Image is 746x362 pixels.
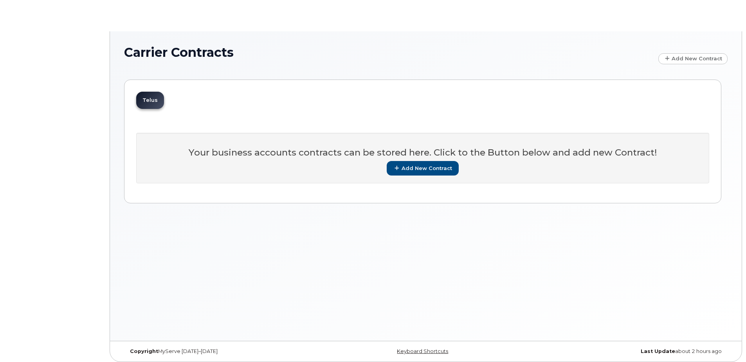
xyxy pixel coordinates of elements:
[124,45,654,59] h1: Carrier Contracts
[130,348,158,354] strong: Copyright
[136,92,164,109] a: Telus
[397,348,448,354] a: Keyboard Shortcuts
[124,348,325,355] div: MyServe [DATE]–[DATE]
[526,348,728,355] div: about 2 hours ago
[144,148,701,157] h3: Your business accounts contracts can be stored here. Click to the Button below and add new Contract!
[387,161,458,176] button: Add New Contract
[641,348,675,354] strong: Last Update
[658,53,728,64] button: Add New Contract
